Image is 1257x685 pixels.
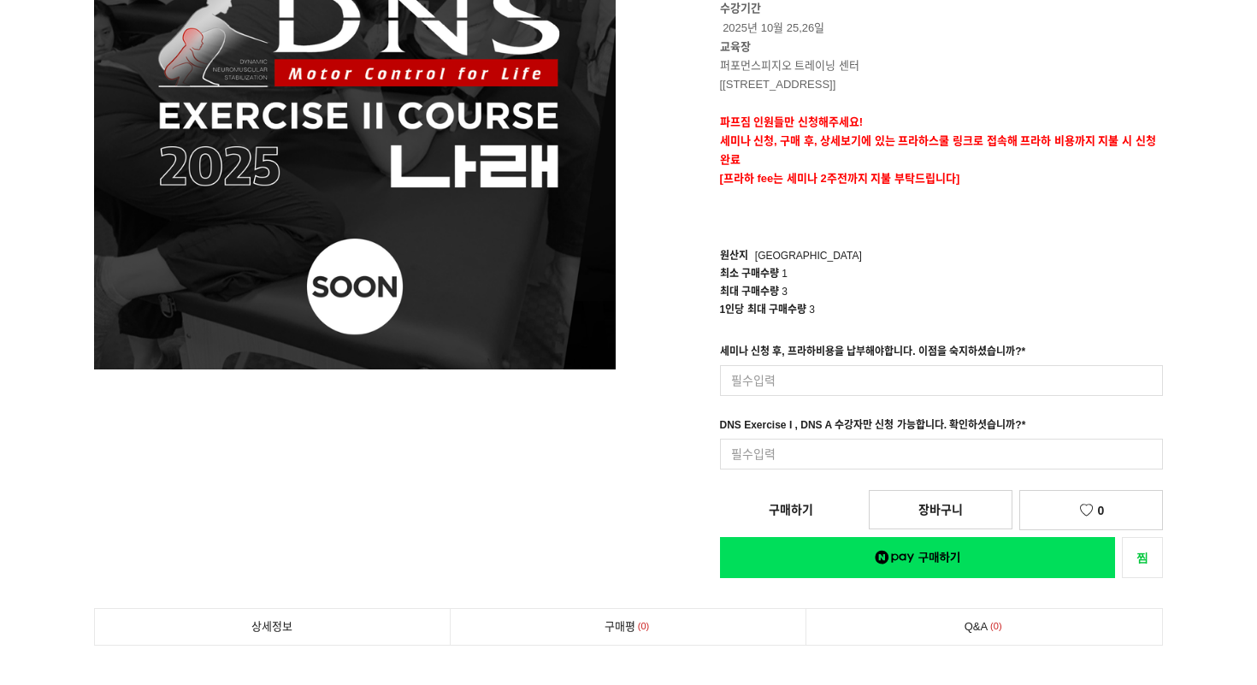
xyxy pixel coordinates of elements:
strong: 세미나 신청, 구매 후, 상세보기에 있는 프라하스쿨 링크로 접속해 프라하 비용까지 지불 시 신청완료 [720,134,1156,166]
span: 3 [782,286,788,298]
a: 장바구니 [869,490,1012,529]
span: 0 [1097,504,1104,517]
div: 세미나 신청 후, 프라하비용을 납부해야합니다. 이점을 숙지하셨습니까? [720,343,1026,365]
span: 0 [988,617,1005,635]
a: 새창 [720,537,1116,578]
a: 구매평0 [451,609,806,645]
strong: 교육장 [720,40,751,53]
span: 3 [809,304,815,316]
a: 구매하기 [720,491,862,529]
span: 최대 구매수량 [720,286,779,298]
strong: 수강기간 [720,2,761,15]
span: 1인당 최대 구매수량 [720,304,806,316]
span: 최소 구매수량 [720,268,779,280]
a: Q&A0 [806,609,1162,645]
a: 0 [1019,490,1163,530]
span: [GEOGRAPHIC_DATA] [755,250,862,262]
span: [프라하 fee는 세미나 2주전까지 지불 부탁드립니다] [720,172,960,185]
a: 새창 [1122,537,1163,578]
p: [[STREET_ADDRESS]] [720,75,1164,94]
input: 필수입력 [720,439,1164,469]
p: 퍼포먼스피지오 트레이닝 센터 [720,56,1164,75]
input: 필수입력 [720,365,1164,396]
span: 1 [782,268,788,280]
div: DNS Exercise I , DNS A 수강자만 신청 가능합니다. 확인하셧습니까? [720,416,1026,439]
strong: 파프짐 인원들만 신청해주세요! [720,115,864,128]
span: 원산지 [720,250,748,262]
span: 0 [635,617,652,635]
a: 상세정보 [95,609,450,645]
